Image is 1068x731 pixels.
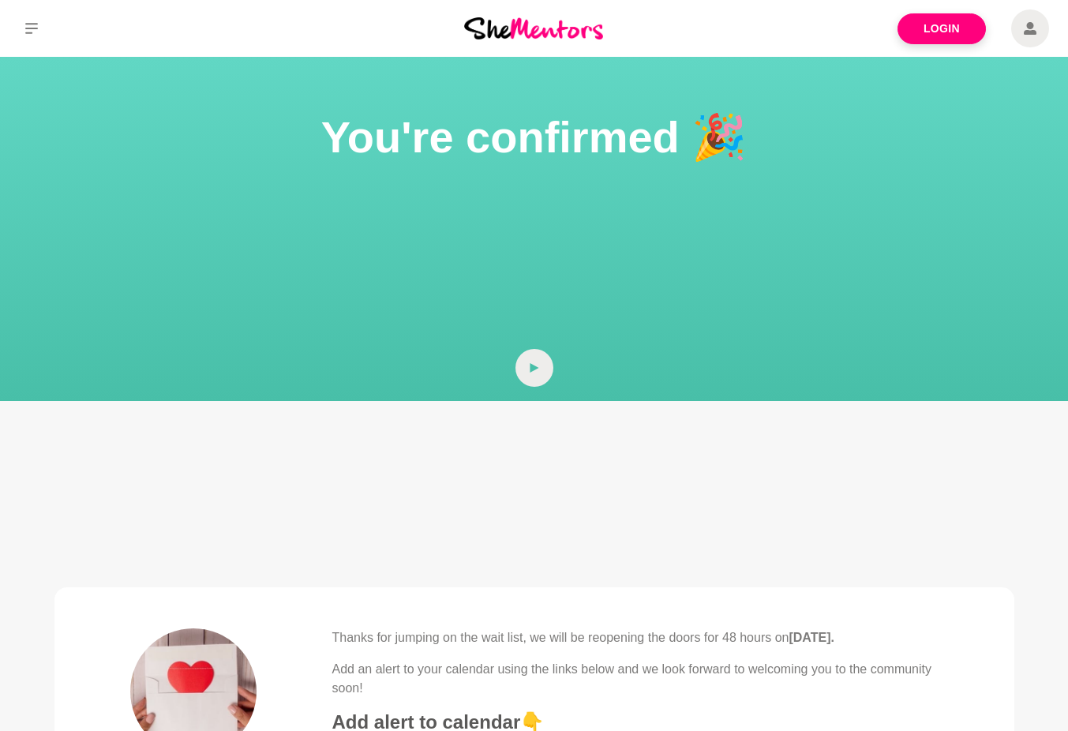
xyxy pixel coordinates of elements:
img: She Mentors Logo [464,17,603,39]
p: Add an alert to your calendar using the links below and we look forward to welcoming you to the c... [332,660,939,698]
h1: You're confirmed 🎉 [19,107,1049,167]
a: Login [897,13,986,44]
p: Thanks for jumping on the wait list, we will be reopening the doors for 48 hours on [332,628,939,647]
strong: [DATE]. [789,631,834,644]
